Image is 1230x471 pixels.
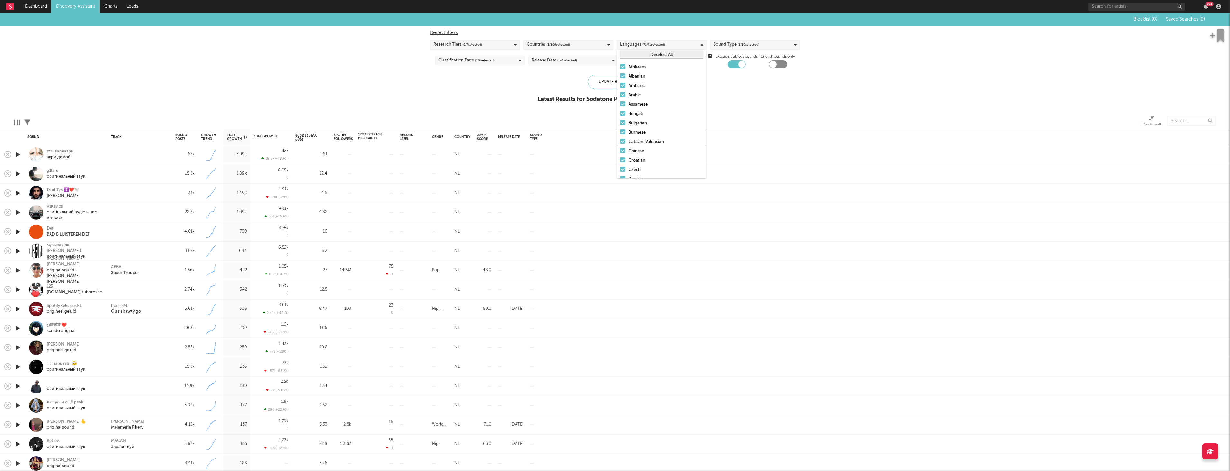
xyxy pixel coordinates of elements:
div: 3.76 [295,459,327,467]
a: ᴠᴇʀꜱᴀᴄᴇоригінальний аудіозапис – ᴠᴇʀꜱᴀᴄᴇ [47,204,103,221]
span: ( 1 / 6 selected) [558,57,577,64]
div: 1 Day Growth [227,133,247,141]
div: 1.6k [281,400,289,404]
div: оригинальный звук [47,405,85,411]
div: 306 [227,305,247,313]
div: Assamese [629,101,703,108]
div: 1.49k [227,189,247,197]
div: 826 ( +367 % ) [265,272,289,276]
div: 1 Day Growth [1140,121,1162,129]
label: English sounds only [761,53,795,60]
div: 8.05k [278,168,289,172]
div: 296 ( +22.6 % ) [264,407,289,411]
div: Bengali [629,110,703,118]
div: NL [454,421,460,429]
span: ( 0 ) [1152,17,1157,22]
div: NL [454,402,460,409]
div: 14.9k [175,382,195,390]
div: NL [454,228,460,235]
div: 422 [227,266,247,274]
div: 58 [388,438,393,442]
div: 259 [227,344,247,351]
div: 694 [227,247,247,255]
div: 4.61k [175,228,195,235]
div: Def [47,226,90,232]
div: Burmese [629,129,703,136]
div: тгк: варяаври [47,149,74,154]
a: Qlas shawty go [111,309,141,315]
div: Jump Score [477,133,488,141]
div: 0 [286,292,289,295]
div: Growth Trend [201,133,217,141]
div: 3.61k [175,305,195,313]
div: MACAN [111,438,126,444]
div: 199 [227,382,247,390]
div: 3.01k [279,303,289,307]
div: Filters [24,113,30,132]
div: 8.47 [295,305,327,313]
div: NL [454,151,460,158]
div: Languages [620,41,665,49]
div: NL [454,324,460,332]
div: Latest Results for Sodatone Pick ' [GEOGRAPHIC_DATA] ' [538,96,693,103]
div: 1.06 [295,324,327,332]
div: 4.82 [295,208,327,216]
div: 1.52 [295,363,327,371]
a: g1larsоригинальный звук [47,168,85,180]
a: 𝐃𝐚𝐧𝐢 𝐓𝐞𝐬 ☦️❤️🕊️[PERSON_NAME] [47,187,80,199]
span: Saved Searches [1166,17,1205,22]
div: -182 ( -12.9 % ) [264,446,289,450]
div: original sound [47,425,86,430]
div: Worldwide [432,421,448,429]
div: NL [454,440,460,448]
div: Danish [629,175,703,183]
a: @𝐙𝑼፝֟𝐊𝐎𝀩❤️sonido original [47,322,75,334]
button: Saved Searches (0) [1164,17,1205,22]
div: 15.3k [175,363,195,371]
div: [PERSON_NAME] [47,193,80,199]
div: 499 [281,380,289,384]
div: 1.38M [334,440,351,448]
button: Deselect All [620,51,703,59]
div: 67k [175,151,195,158]
div: 135 [227,440,247,448]
div: Sound Type [530,133,542,141]
div: 3.41k [175,459,195,467]
div: 99 + [1206,2,1214,6]
div: Здравствуй [111,444,134,450]
div: [DOMAIN_NAME] tuborosho [47,290,102,295]
div: Release Date [532,57,577,64]
div: Hip-Hop/Rap [432,440,448,448]
div: 1.89k [227,170,247,178]
div: ABBA [111,264,121,270]
div: 123 [47,284,102,290]
div: g1lars [47,168,85,174]
div: Sound Type [713,41,759,49]
div: аври домой [47,154,74,160]
div: 3.92k [175,402,195,409]
div: 0 [286,427,289,430]
div: 3.33 [295,421,327,429]
a: ㅤоригинальный звук [47,380,85,392]
div: 5.67k [175,440,195,448]
div: 1.56k [175,266,195,274]
div: [DATE] [498,305,524,313]
a: ᴛɢ: ᴍᴏɴᴛᴇxɪ 🤕оригинальный звук [47,361,85,373]
div: 1.79k [279,419,289,423]
div: 177 [227,402,247,409]
div: [PERSON_NAME] 🫰 [47,419,86,425]
input: Search for artists [1088,3,1185,11]
span: ( 71 / 71 selected) [642,41,665,49]
div: Afrikaans [629,63,703,71]
div: NL [454,363,460,371]
div: ᴠᴇʀꜱᴀᴄᴇ [47,204,103,209]
div: origineel geluid [47,347,80,353]
span: ( 1 / 196 selected) [547,41,570,49]
div: Spotify Track Popularity [358,133,384,140]
div: 6.2 [295,247,327,255]
div: 42k [282,149,289,153]
span: ( 8 / 10 selected) [738,41,759,49]
div: [PERSON_NAME] [PERSON_NAME] [47,256,103,267]
div: 554 ( +15.6 % ) [265,214,289,218]
div: 137 [227,421,247,429]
